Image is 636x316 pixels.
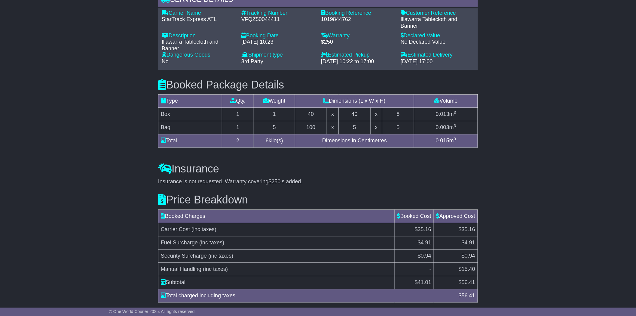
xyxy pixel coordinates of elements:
[254,121,295,135] td: 5
[395,210,434,223] td: Booked Cost
[339,121,371,135] td: 5
[401,52,474,59] div: Estimated Delivery
[241,10,315,17] div: Tracking Number
[327,108,338,121] td: x
[162,59,169,65] span: No
[158,108,222,121] td: Box
[418,240,431,246] span: $4.91
[191,227,216,233] span: (inc taxes)
[321,33,395,39] div: Warranty
[158,292,456,300] div: Total charged including taxes
[295,135,414,148] td: Dimensions in Centimetres
[436,138,449,144] span: 0.015
[414,135,478,148] td: m
[434,276,478,290] td: $
[158,179,478,185] div: Insurance is not requested. Warranty covering is added.
[222,135,254,148] td: 2
[339,108,371,121] td: 40
[254,95,295,108] td: Weight
[327,121,338,135] td: x
[321,52,395,59] div: Estimated Pickup
[161,227,190,233] span: Carrier Cost
[414,95,478,108] td: Volume
[401,10,474,17] div: Customer Reference
[162,39,235,52] div: Illawarra Tablecloth and Banner
[241,52,315,59] div: Shipment type
[162,10,235,17] div: Carrier Name
[454,110,456,115] sup: 3
[158,276,395,290] td: Subtotal
[321,17,395,23] div: 1019844762
[454,124,456,128] sup: 3
[158,210,395,223] td: Booked Charges
[254,135,295,148] td: kilo(s)
[158,135,222,148] td: Total
[158,163,478,175] h3: Insurance
[162,17,235,23] div: StarTrack Express ATL
[162,33,235,39] div: Description
[241,17,315,23] div: VFQZ50044411
[414,121,478,135] td: m
[241,39,315,46] div: [DATE] 10:23
[418,280,431,286] span: 41.01
[295,95,414,108] td: Dimensions (L x W x H)
[109,309,196,314] span: © One World Courier 2025. All rights reserved.
[401,59,474,65] div: [DATE] 17:00
[436,111,449,117] span: 0.013
[414,108,478,121] td: m
[222,121,254,135] td: 1
[269,179,281,185] span: $250
[401,17,474,29] div: Illawarra Tablecloth and Banner
[370,121,382,135] td: x
[382,121,414,135] td: 5
[295,121,327,135] td: 100
[158,194,478,206] h3: Price Breakdown
[462,280,475,286] span: 56.41
[241,33,315,39] div: Booking Date
[462,253,475,259] span: $0.94
[401,33,474,39] div: Declared Value
[401,39,474,46] div: No Declared Value
[434,210,478,223] td: Approved Cost
[222,108,254,121] td: 1
[456,292,478,300] div: $
[430,266,431,272] span: -
[161,266,201,272] span: Manual Handling
[199,240,224,246] span: (inc taxes)
[321,59,395,65] div: [DATE] 10:22 to 17:00
[266,138,269,144] span: 6
[241,59,263,65] span: 3rd Party
[222,95,254,108] td: Qty.
[459,266,475,272] span: $15.40
[158,121,222,135] td: Bag
[208,253,233,259] span: (inc taxes)
[254,108,295,121] td: 1
[161,240,198,246] span: Fuel Surcharge
[454,137,456,141] sup: 3
[295,108,327,121] td: 40
[321,10,395,17] div: Booking Reference
[161,253,207,259] span: Security Surcharge
[462,293,475,299] span: 56.41
[459,227,475,233] span: $35.16
[436,125,449,131] span: 0.003
[395,276,434,290] td: $
[370,108,382,121] td: x
[203,266,228,272] span: (inc taxes)
[382,108,414,121] td: 8
[415,227,431,233] span: $35.16
[321,39,395,46] div: $250
[418,253,431,259] span: $0.94
[158,79,478,91] h3: Booked Package Details
[162,52,235,59] div: Dangerous Goods
[158,95,222,108] td: Type
[462,240,475,246] span: $4.91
